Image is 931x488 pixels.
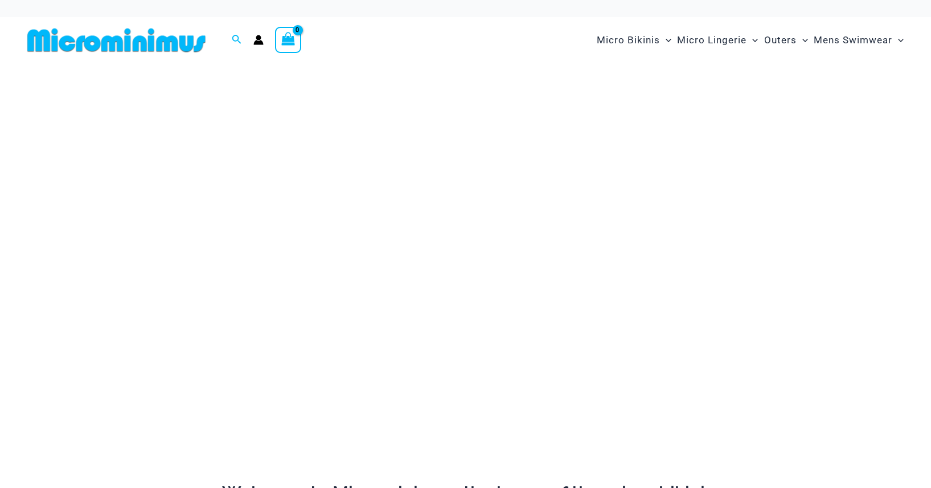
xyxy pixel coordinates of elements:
a: View Shopping Cart, empty [275,27,301,53]
span: Menu Toggle [660,26,671,55]
a: Search icon link [232,33,242,47]
span: Menu Toggle [747,26,758,55]
a: Account icon link [253,35,264,45]
a: OutersMenu ToggleMenu Toggle [761,23,811,58]
span: Micro Lingerie [677,26,747,55]
a: Mens SwimwearMenu ToggleMenu Toggle [811,23,907,58]
nav: Site Navigation [592,21,908,59]
span: Mens Swimwear [814,26,892,55]
a: Micro LingerieMenu ToggleMenu Toggle [674,23,761,58]
a: Micro BikinisMenu ToggleMenu Toggle [594,23,674,58]
span: Micro Bikinis [597,26,660,55]
span: Menu Toggle [797,26,808,55]
span: Outers [764,26,797,55]
span: Menu Toggle [892,26,904,55]
img: MM SHOP LOGO FLAT [23,27,210,53]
